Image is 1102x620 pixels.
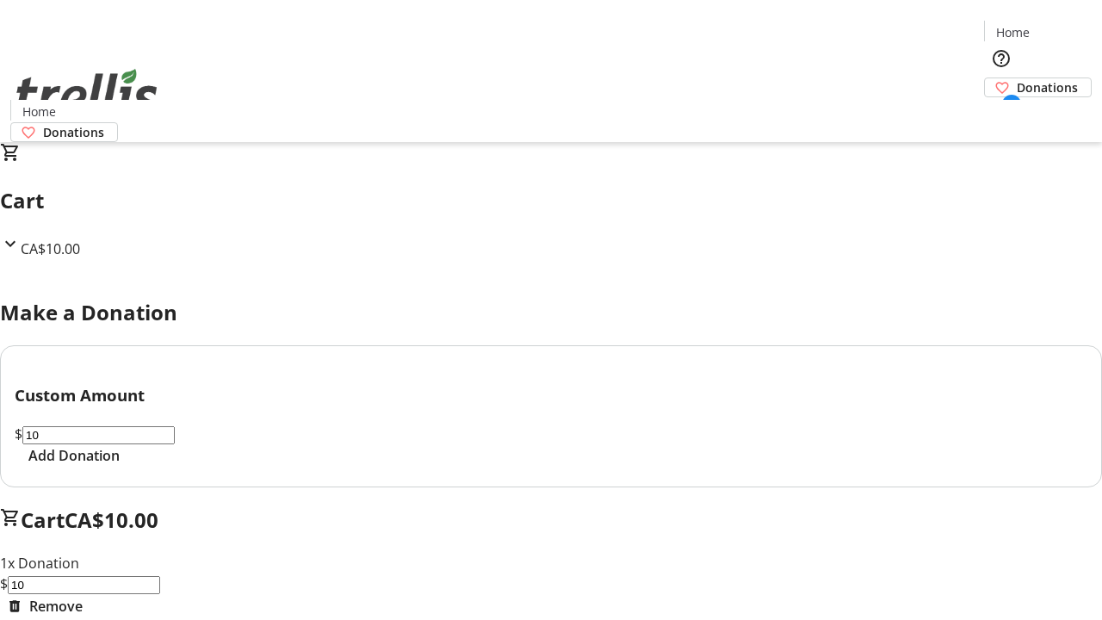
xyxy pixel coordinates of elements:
span: Donations [43,123,104,141]
span: Add Donation [28,445,120,466]
h3: Custom Amount [15,383,1087,407]
span: Donations [1017,78,1078,96]
input: Donation Amount [22,426,175,444]
img: Orient E2E Organization d5sCwGF6H7's Logo [10,50,164,136]
span: Home [22,102,56,121]
span: CA$10.00 [65,505,158,534]
span: $ [15,425,22,443]
a: Home [11,102,66,121]
a: Donations [10,122,118,142]
span: Remove [29,596,83,617]
a: Donations [984,77,1092,97]
button: Cart [984,97,1018,132]
a: Home [985,23,1040,41]
input: Donation Amount [8,576,160,594]
span: CA$10.00 [21,239,80,258]
span: Home [996,23,1030,41]
button: Add Donation [15,445,133,466]
button: Help [984,41,1018,76]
